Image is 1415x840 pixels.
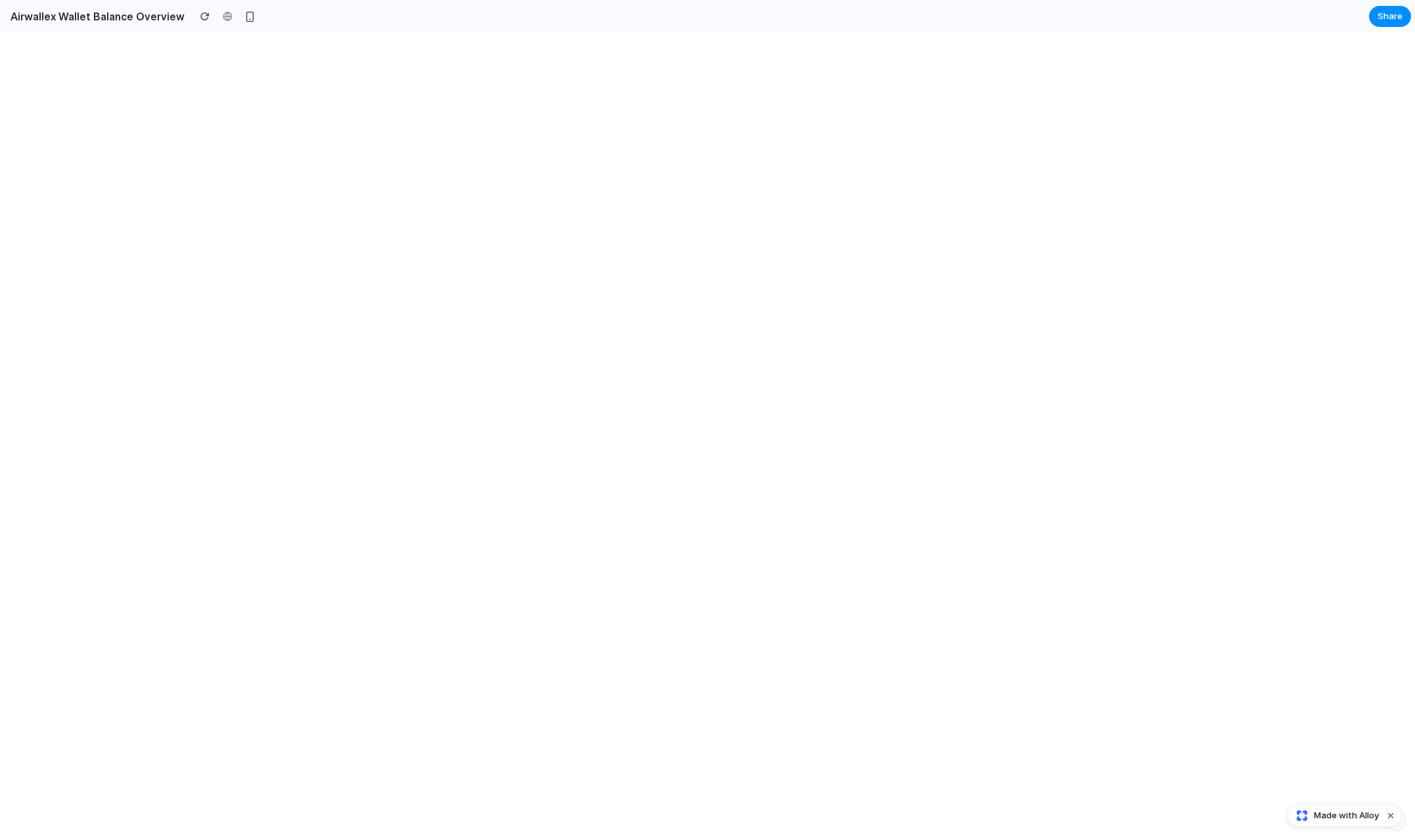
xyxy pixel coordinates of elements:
a: Made with Alloy [1288,809,1380,822]
button: Share [1369,6,1411,27]
span: Share [1378,10,1403,23]
h2: Airwallex Wallet Balance Overview [5,9,185,24]
button: Dismiss watermark [1383,808,1399,824]
span: Made with Alloy [1314,809,1379,822]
